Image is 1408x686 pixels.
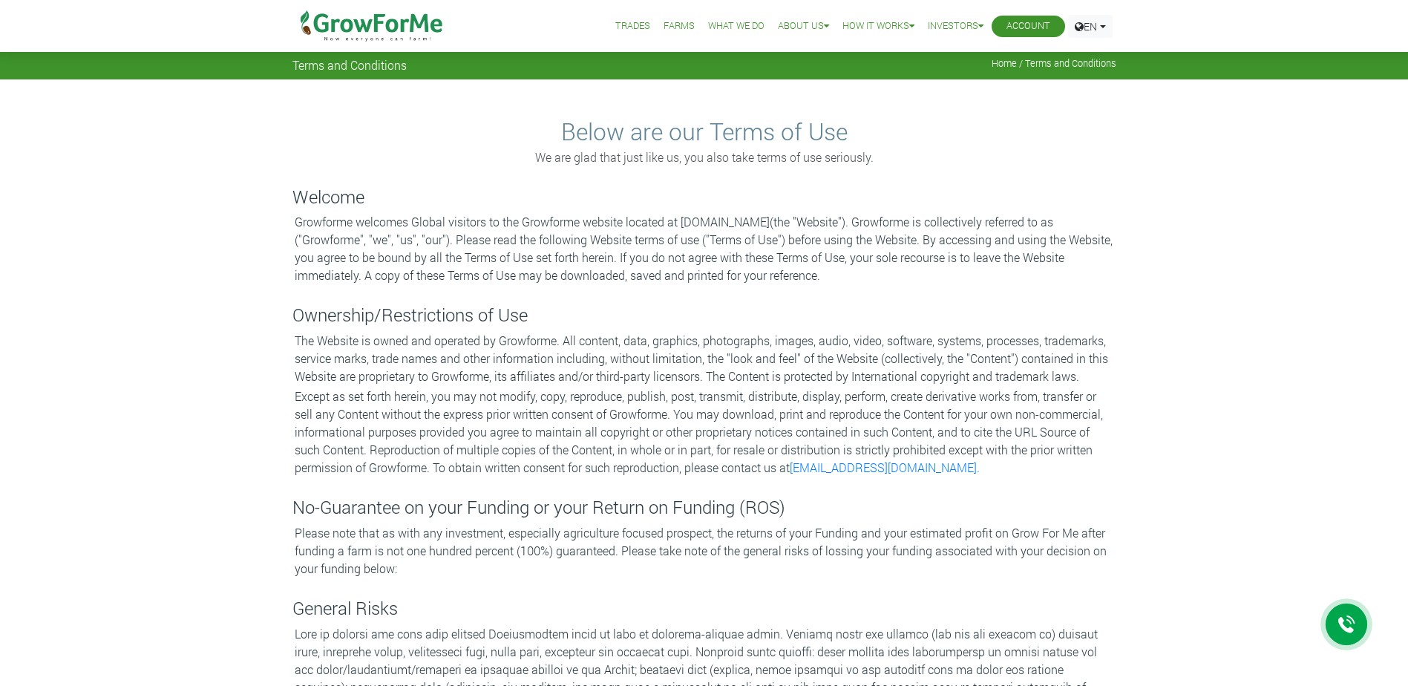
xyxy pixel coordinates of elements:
[928,19,983,34] a: Investors
[295,117,1114,146] h2: Below are our Terms of Use
[295,388,1114,477] p: Except as set forth herein, you may not modify, copy, reproduce, publish, post, transmit, distrib...
[664,19,695,34] a: Farms
[295,148,1114,166] p: We are glad that just like us, you also take terms of use seriously.
[292,58,407,72] span: Terms and Conditions
[1006,19,1050,34] a: Account
[778,19,829,34] a: About Us
[615,19,650,34] a: Trades
[292,186,1116,208] h4: Welcome
[295,332,1114,385] p: The Website is owned and operated by Growforme. All content, data, graphics, photographs, images,...
[842,19,914,34] a: How it Works
[1068,15,1113,38] a: EN
[292,497,1116,518] h4: No-Guarantee on your Funding or your Return on Funding (ROS)
[708,19,764,34] a: What We Do
[790,460,980,475] a: [EMAIL_ADDRESS][DOMAIN_NAME].
[292,304,1116,326] h4: Ownership/Restrictions of Use
[292,598,1116,619] h4: General Risks
[295,524,1114,578] p: Please note that as with any investment, especially agriculture focused prospect, the returns of ...
[992,58,1116,69] span: Home / Terms and Conditions
[295,213,1114,284] p: Growforme welcomes Global visitors to the Growforme website located at [DOMAIN_NAME](the "Website...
